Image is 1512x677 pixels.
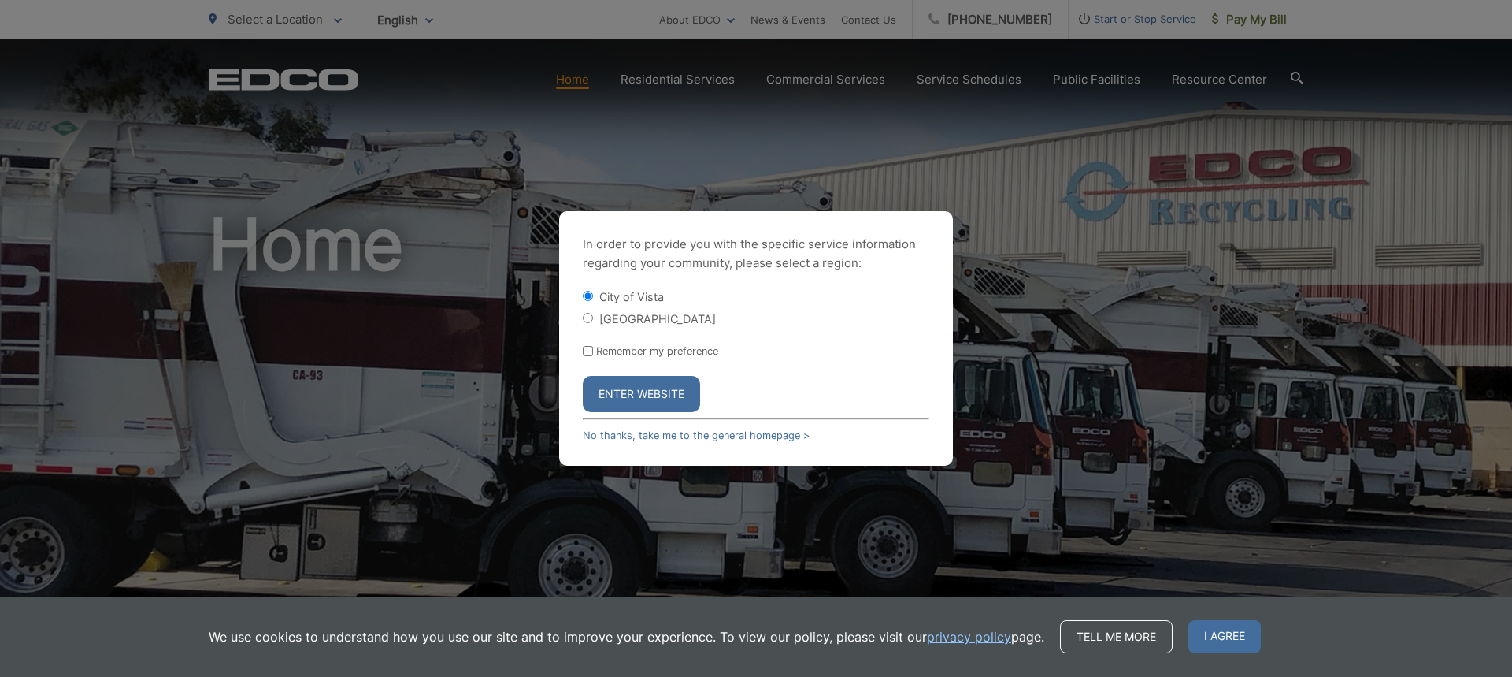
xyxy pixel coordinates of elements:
p: We use cookies to understand how you use our site and to improve your experience. To view our pol... [209,627,1044,646]
label: [GEOGRAPHIC_DATA] [599,312,716,325]
a: No thanks, take me to the general homepage > [583,430,810,441]
a: Tell me more [1060,620,1173,653]
p: In order to provide you with the specific service information regarding your community, please se... [583,235,929,273]
a: privacy policy [927,627,1011,646]
button: Enter Website [583,376,700,412]
span: I agree [1188,620,1261,653]
label: Remember my preference [596,345,718,357]
label: City of Vista [599,290,664,303]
